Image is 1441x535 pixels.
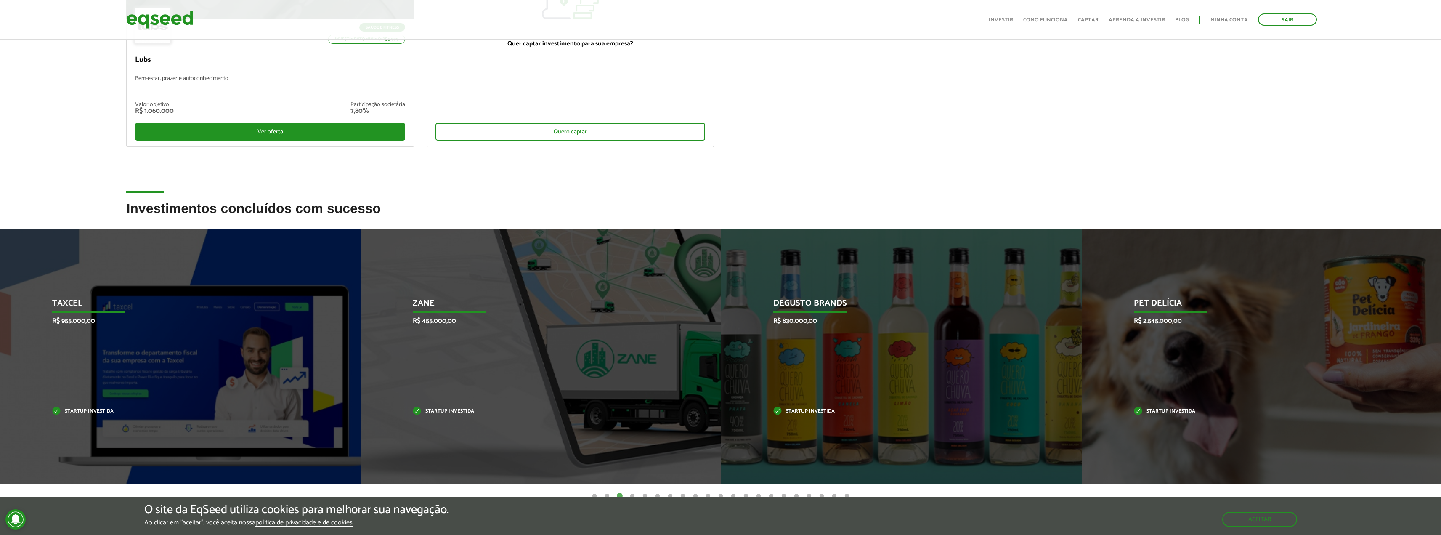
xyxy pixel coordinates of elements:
a: Minha conta [1210,17,1248,23]
div: Quero captar [435,123,706,141]
div: Ver oferta [135,123,405,141]
button: 11 of 21 [717,492,725,500]
p: Pet Delícia [1134,298,1377,313]
button: 17 of 21 [792,492,801,500]
p: Lubs [135,56,405,65]
p: Startup investida [1134,409,1377,414]
button: 5 of 21 [641,492,649,500]
p: Bem-estar, prazer e autoconhecimento [135,75,405,93]
p: Zane [413,298,656,313]
a: Captar [1078,17,1099,23]
p: R$ 455.000,00 [413,317,656,325]
button: 6 of 21 [653,492,662,500]
a: Blog [1175,17,1189,23]
img: EqSeed [126,8,194,31]
button: 2 of 21 [603,492,611,500]
button: 1 of 21 [590,492,599,500]
button: 19 of 21 [817,492,826,500]
p: Taxcel [52,298,296,313]
p: R$ 830.000,00 [773,317,1017,325]
div: Valor objetivo [135,102,174,108]
button: 9 of 21 [691,492,700,500]
button: 10 of 21 [704,492,712,500]
button: 14 of 21 [754,492,763,500]
p: Startup investida [52,409,296,414]
h2: Investimentos concluídos com sucesso [126,201,1314,229]
button: 20 of 21 [830,492,839,500]
a: Aprenda a investir [1109,17,1165,23]
button: 3 of 21 [616,492,624,500]
button: 8 of 21 [679,492,687,500]
a: Sair [1258,13,1317,26]
a: política de privacidade e de cookies [255,519,353,527]
p: Startup investida [773,409,1017,414]
a: Investir [989,17,1013,23]
button: 7 of 21 [666,492,674,500]
p: R$ 955.000,00 [52,317,296,325]
div: 7,80% [350,108,405,114]
p: R$ 2.545.000,00 [1134,317,1377,325]
button: 13 of 21 [742,492,750,500]
a: Como funciona [1023,17,1068,23]
p: Ao clicar em "aceitar", você aceita nossa . [144,519,449,527]
div: Participação societária [350,102,405,108]
p: Startup investida [413,409,656,414]
p: Quer captar investimento para sua empresa? [435,40,706,48]
button: 18 of 21 [805,492,813,500]
button: 12 of 21 [729,492,738,500]
div: R$ 1.060.000 [135,108,174,114]
button: Aceitar [1222,512,1297,527]
h5: O site da EqSeed utiliza cookies para melhorar sua navegação. [144,503,449,516]
button: 4 of 21 [628,492,637,500]
p: Degusto Brands [773,298,1017,313]
button: 15 of 21 [767,492,775,500]
button: 21 of 21 [843,492,851,500]
button: 16 of 21 [780,492,788,500]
